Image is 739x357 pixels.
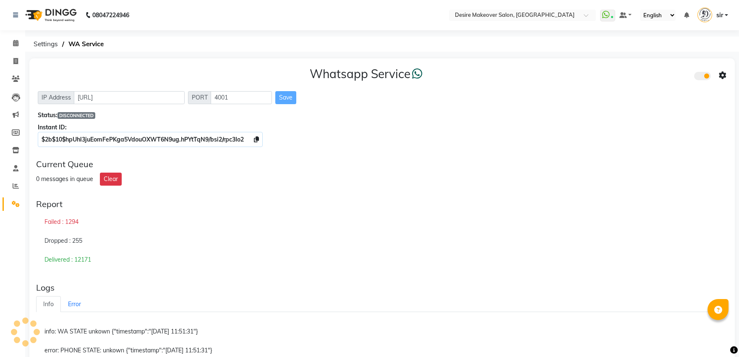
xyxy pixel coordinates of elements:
div: Status: [38,111,726,120]
button: Clear [100,173,122,186]
span: PORT [188,91,212,104]
div: Report [36,199,728,209]
span: $2b$10$hpUhl3juEomFePKga5VdouOXWT6N9ug.hPYtTqN9/bsi2/rpc3Io2 [42,136,244,143]
img: sir [697,8,712,22]
iframe: chat widget [704,323,731,349]
span: WA Service [64,37,108,52]
a: Info [36,296,61,312]
input: Sizing example input [211,91,272,104]
span: Settings [29,37,62,52]
div: Logs [36,283,728,293]
span: DISCONNECTED [57,112,95,119]
div: 0 messages in queue [36,175,93,184]
div: info: WA STATE unkown {"timestamp":"[DATE] 11:51:31"} [36,322,728,341]
img: logo [21,3,79,27]
span: sir [716,11,723,20]
input: Sizing example input [74,91,185,104]
div: Current Queue [36,159,728,169]
b: 08047224946 [92,3,129,27]
h3: Whatsapp Service [310,67,423,81]
a: Error [61,296,88,312]
div: Failed : 1294 [36,213,728,232]
div: Instant ID: [38,123,726,132]
span: IP Address [38,91,75,104]
div: Dropped : 255 [36,231,728,251]
div: Delivered : 12171 [36,250,728,269]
